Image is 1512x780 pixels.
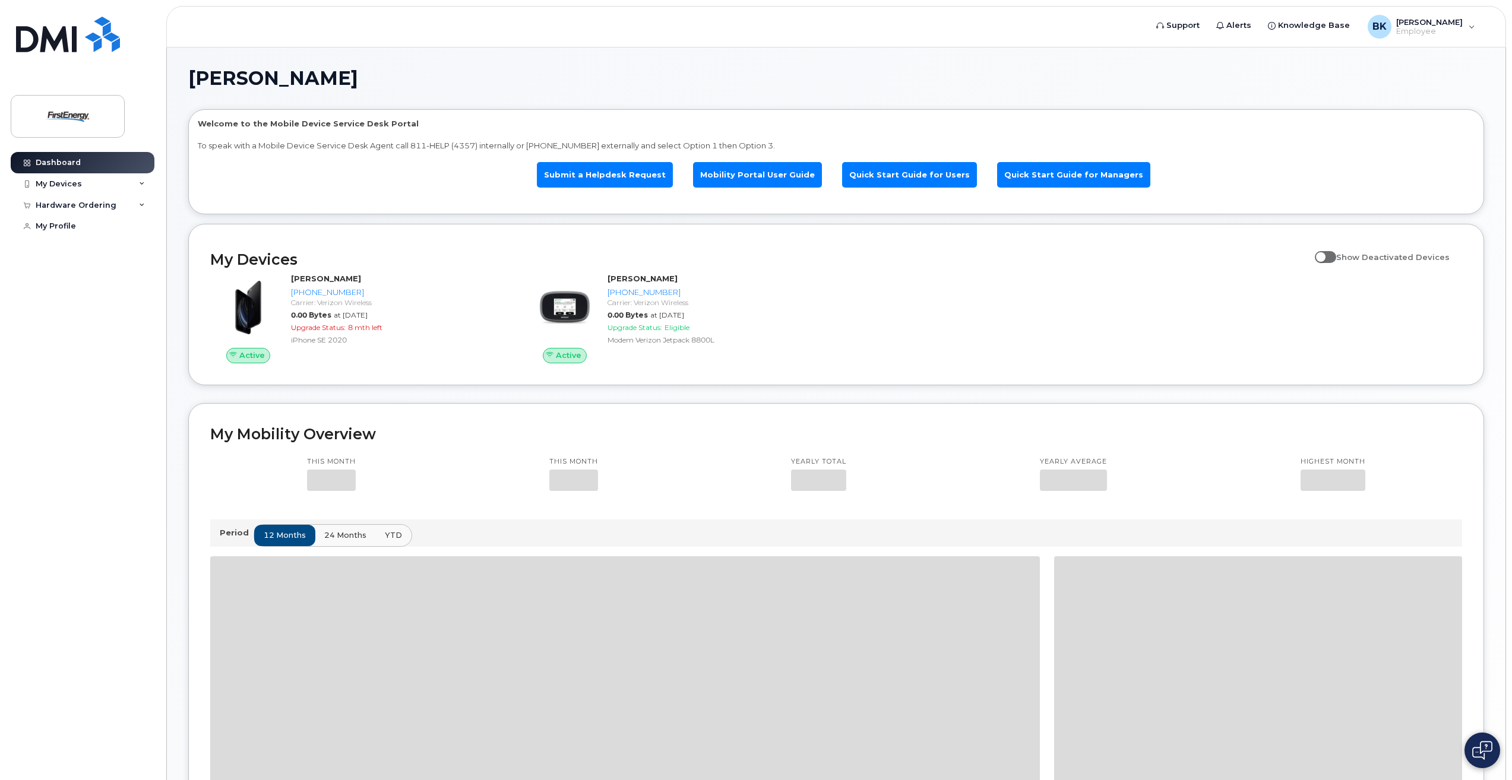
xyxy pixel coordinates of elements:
span: Upgrade Status: [291,323,346,332]
h2: My Devices [210,251,1309,268]
span: Eligible [665,323,689,332]
strong: [PERSON_NAME] [291,274,361,283]
div: Carrier: Verizon Wireless [608,297,824,307]
p: Yearly average [1040,457,1107,467]
div: [PHONE_NUMBER] [608,287,824,298]
p: This month [549,457,598,467]
span: Show Deactivated Devices [1336,252,1450,262]
div: [PHONE_NUMBER] [291,287,508,298]
p: This month [307,457,356,467]
span: 0.00 Bytes [291,310,331,319]
p: Yearly total [791,457,846,467]
p: Welcome to the Mobile Device Service Desk Portal [198,118,1475,129]
a: Submit a Helpdesk Request [537,162,673,188]
span: Upgrade Status: [608,323,662,332]
div: iPhone SE 2020 [291,335,508,345]
a: Mobility Portal User Guide [693,162,822,188]
img: image20231002-3703462-2fle3a.jpeg [220,279,277,336]
p: Highest month [1301,457,1365,467]
span: YTD [385,529,402,541]
p: Period [220,527,254,538]
span: 8 mth left [348,323,382,332]
a: Active[PERSON_NAME][PHONE_NUMBER]Carrier: Verizon Wireless0.00 Bytesat [DATE]Upgrade Status:8 mth... [210,273,513,363]
strong: [PERSON_NAME] [608,274,678,283]
span: Active [239,350,265,361]
span: at [DATE] [650,310,684,319]
span: 0.00 Bytes [608,310,648,319]
a: Quick Start Guide for Users [842,162,977,188]
input: Show Deactivated Devices [1315,246,1324,255]
span: 24 months [324,529,366,541]
h2: My Mobility Overview [210,425,1462,443]
div: Carrier: Verizon Wireless [291,297,508,307]
p: To speak with a Mobile Device Service Desk Agent call 811-HELP (4357) internally or [PHONE_NUMBER... [198,140,1475,151]
div: Modem Verizon Jetpack 8800L [608,335,824,345]
img: Open chat [1472,741,1492,760]
span: at [DATE] [334,310,368,319]
span: Active [556,350,581,361]
span: [PERSON_NAME] [188,69,358,87]
img: image20231002-3703462-zs44o9.jpeg [536,279,593,336]
a: Active[PERSON_NAME][PHONE_NUMBER]Carrier: Verizon Wireless0.00 Bytesat [DATE]Upgrade Status:Eligi... [527,273,829,363]
a: Quick Start Guide for Managers [997,162,1150,188]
